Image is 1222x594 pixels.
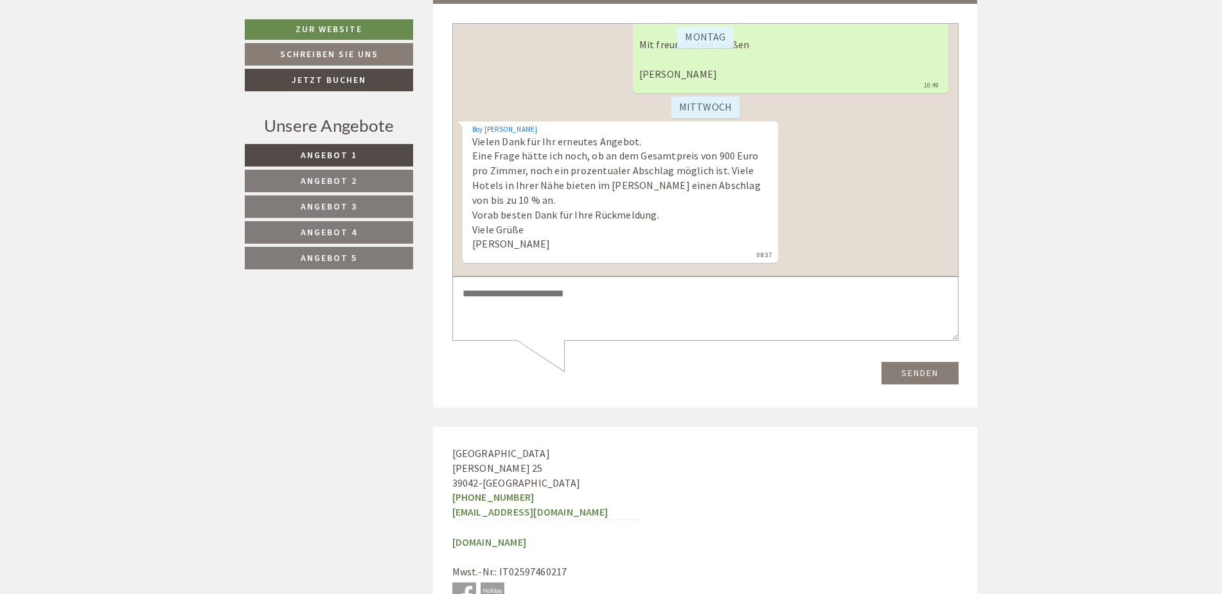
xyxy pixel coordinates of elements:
[452,476,479,489] span: 39042
[245,114,413,138] div: Unsere Angebote
[301,252,357,264] span: Angebot 5
[219,73,288,95] div: Mittwoch
[301,149,357,161] span: Angebot 1
[452,447,550,460] span: [GEOGRAPHIC_DATA]
[245,69,413,91] a: Jetzt buchen
[483,476,580,489] span: [GEOGRAPHIC_DATA]
[301,201,357,212] span: Angebot 3
[245,19,413,40] a: Zur Website
[452,535,527,548] a: [DOMAIN_NAME]
[452,505,608,518] a: [EMAIL_ADDRESS][DOMAIN_NAME]
[301,226,357,238] span: Angebot 4
[10,98,326,240] div: Vielen Dank für Ihr erneutes Angebot. Eine Frage hätte ich noch, ob an dem Gesamtpreis von 900 Eu...
[495,565,567,578] span: : IT02597460217
[452,462,543,474] span: [PERSON_NAME] 25
[429,339,506,361] button: Senden
[20,101,319,111] div: Boy [PERSON_NAME]
[187,59,486,67] small: 10:49
[301,175,357,186] span: Angebot 2
[20,228,319,237] small: 08:37
[245,43,413,66] a: Schreiben Sie uns
[225,3,281,25] div: Montag
[452,491,535,503] a: [PHONE_NUMBER]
